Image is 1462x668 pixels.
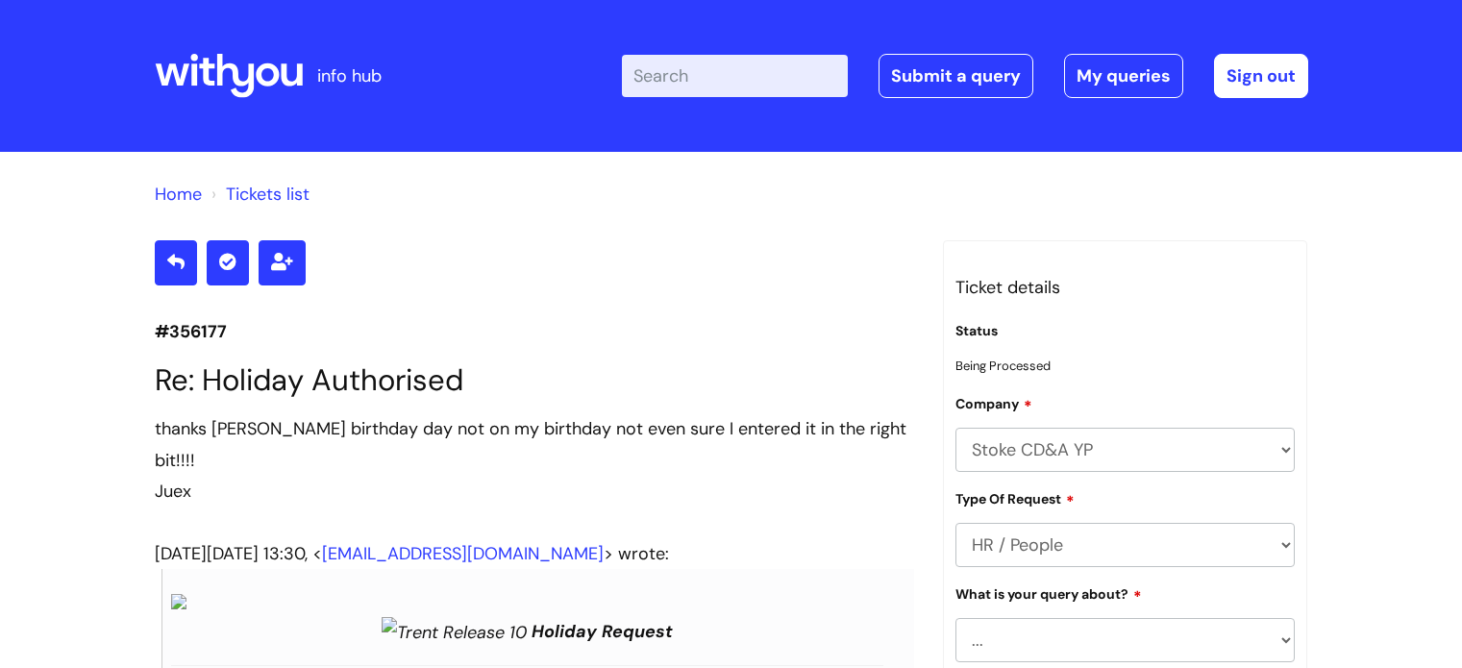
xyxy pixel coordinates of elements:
li: Solution home [155,179,202,210]
div: [DATE][DATE] 13:30, < > wrote: [155,538,914,569]
a: Submit a query [879,54,1033,98]
h1: Re: Holiday Authorised [155,362,914,398]
p: info hub [317,61,382,91]
p: Being Processed [955,355,1296,377]
h3: Ticket details [955,272,1296,303]
a: Tickets list [226,183,310,206]
img: attachment [171,594,186,609]
div: | - [622,54,1308,98]
label: What is your query about? [955,583,1142,603]
input: Search [622,55,848,97]
img: Trent Release 10 [382,617,527,648]
a: [EMAIL_ADDRESS][DOMAIN_NAME] [322,542,604,565]
strong: Holiday Request [532,620,673,643]
div: thanks [PERSON_NAME] birthday day not on my birthday not even sure I entered it in the right bit!!!! [155,413,914,507]
label: Company [955,393,1032,412]
a: My queries [1064,54,1183,98]
a: Home [155,183,202,206]
label: Type Of Request [955,488,1075,507]
a: Sign out [1214,54,1308,98]
label: Status [955,323,998,339]
div: Juex [155,476,914,507]
p: #356177 [155,316,914,347]
li: Tickets list [207,179,310,210]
